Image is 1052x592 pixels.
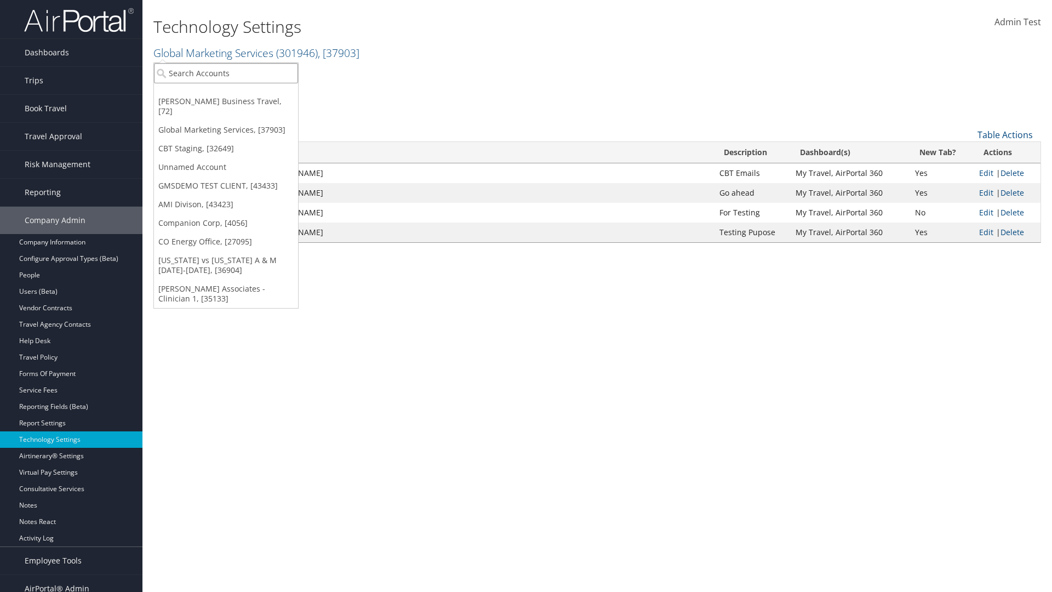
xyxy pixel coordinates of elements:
[910,223,974,242] td: Yes
[714,223,790,242] td: Testing Pupose
[979,227,993,237] a: Edit
[154,121,298,139] a: Global Marketing Services, [37903]
[790,163,910,183] td: My Travel, AirPortal 360
[974,183,1040,203] td: |
[910,142,974,163] th: New Tab?
[154,251,298,280] a: [US_STATE] vs [US_STATE] A & M [DATE]-[DATE], [36904]
[1000,227,1024,237] a: Delete
[910,203,974,223] td: No
[276,45,318,60] span: ( 301946 )
[714,163,790,183] td: CBT Emails
[153,45,359,60] a: Global Marketing Services
[235,183,714,203] td: [URL][DOMAIN_NAME]
[235,163,714,183] td: [URL][DOMAIN_NAME]
[714,203,790,223] td: For Testing
[790,223,910,242] td: My Travel, AirPortal 360
[24,7,134,33] img: airportal-logo.png
[910,163,974,183] td: Yes
[977,129,1033,141] a: Table Actions
[979,168,993,178] a: Edit
[25,179,61,206] span: Reporting
[153,15,745,38] h1: Technology Settings
[1000,168,1024,178] a: Delete
[235,223,714,242] td: [URL][DOMAIN_NAME]
[979,207,993,218] a: Edit
[154,177,298,195] a: GMSDEMO TEST CLIENT, [43433]
[994,5,1041,39] a: Admin Test
[154,195,298,214] a: AMI Divison, [43423]
[790,183,910,203] td: My Travel, AirPortal 360
[25,39,69,66] span: Dashboards
[154,214,298,232] a: Companion Corp, [4056]
[154,63,298,83] input: Search Accounts
[790,203,910,223] td: My Travel, AirPortal 360
[154,92,298,121] a: [PERSON_NAME] Business Travel, [72]
[790,142,910,163] th: Dashboard(s)
[25,207,85,234] span: Company Admin
[25,151,90,178] span: Risk Management
[994,16,1041,28] span: Admin Test
[154,280,298,308] a: [PERSON_NAME] Associates - Clinician 1, [35133]
[714,142,790,163] th: Description
[25,547,82,574] span: Employee Tools
[154,139,298,158] a: CBT Staging, [32649]
[974,163,1040,183] td: |
[25,123,82,150] span: Travel Approval
[1000,187,1024,198] a: Delete
[154,158,298,177] a: Unnamed Account
[235,142,714,163] th: Url
[974,223,1040,242] td: |
[318,45,359,60] span: , [ 37903 ]
[910,183,974,203] td: Yes
[154,232,298,251] a: CO Energy Office, [27095]
[974,203,1040,223] td: |
[979,187,993,198] a: Edit
[714,183,790,203] td: Go ahead
[974,142,1040,163] th: Actions
[25,67,43,94] span: Trips
[235,203,714,223] td: [URL][DOMAIN_NAME]
[25,95,67,122] span: Book Travel
[1000,207,1024,218] a: Delete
